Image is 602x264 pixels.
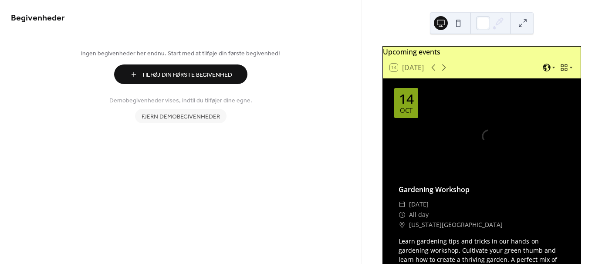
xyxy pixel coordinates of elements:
span: Ingen begivenheder her endnu. Start med at tilføje din første begivenhed! [11,49,350,58]
span: Demobegivenheder vises, indtil du tilføjer dine egne. [109,96,252,105]
span: Tilføj Din Første Begivenhed [142,71,232,80]
a: [US_STATE][GEOGRAPHIC_DATA] [409,220,503,230]
button: Tilføj Din Første Begivenhed [114,64,247,84]
span: Begivenheder [11,10,65,27]
span: Fjern demobegivenheder [142,112,220,122]
div: 14 [399,92,414,105]
div: Gardening Workshop [390,184,574,195]
button: Fjern demobegivenheder [135,109,227,123]
div: Upcoming events [383,47,581,57]
span: All day [409,210,429,220]
div: ​ [399,199,406,210]
div: ​ [399,220,406,230]
a: Tilføj Din Første Begivenhed [11,64,350,84]
div: ​ [399,210,406,220]
div: Oct [400,107,413,114]
span: [DATE] [409,199,429,210]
